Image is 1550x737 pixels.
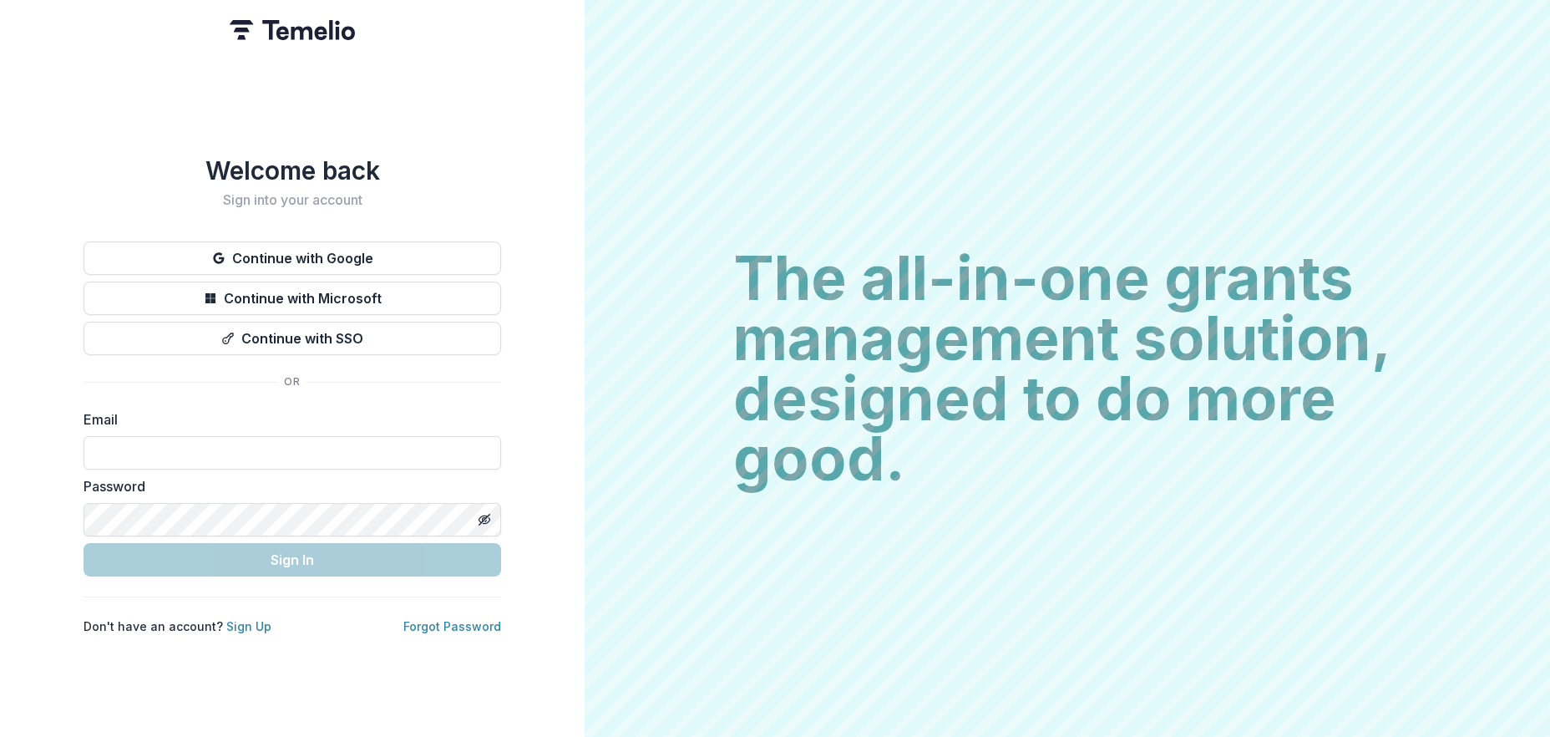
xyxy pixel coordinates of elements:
[84,282,501,315] button: Continue with Microsoft
[84,543,501,577] button: Sign In
[84,476,491,496] label: Password
[84,409,491,429] label: Email
[230,20,355,40] img: Temelio
[84,155,501,186] h1: Welcome back
[84,192,501,208] h2: Sign into your account
[84,322,501,355] button: Continue with SSO
[84,618,271,635] p: Don't have an account?
[403,619,501,633] a: Forgot Password
[84,241,501,275] button: Continue with Google
[471,506,498,533] button: Toggle password visibility
[226,619,271,633] a: Sign Up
